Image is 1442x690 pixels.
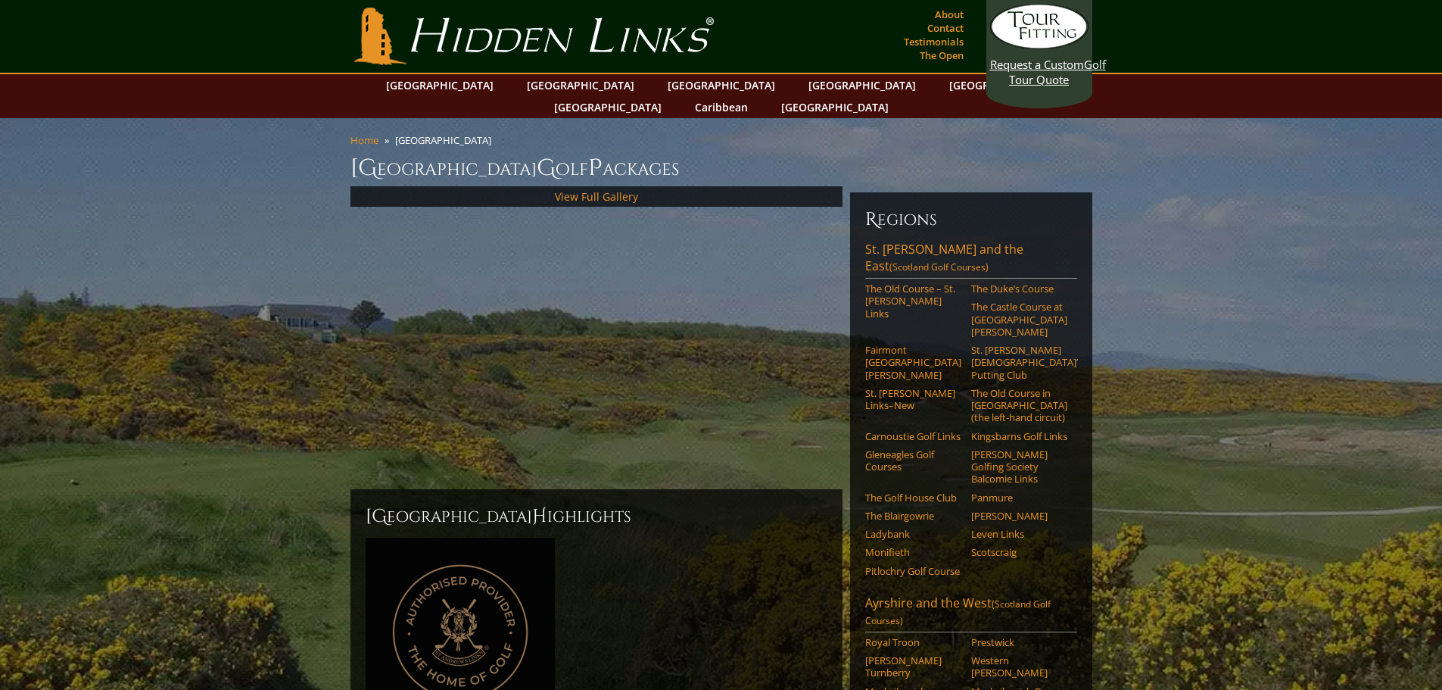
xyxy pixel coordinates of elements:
[971,636,1067,648] a: Prestwick
[900,31,967,52] a: Testimonials
[865,448,961,473] a: Gleneagles Golf Courses
[865,528,961,540] a: Ladybank
[865,430,961,442] a: Carnoustie Golf Links
[865,208,1077,232] h6: Regions
[801,74,923,96] a: [GEOGRAPHIC_DATA]
[971,654,1067,679] a: Western [PERSON_NAME]
[865,546,961,558] a: Monifieth
[555,189,638,204] a: View Full Gallery
[350,153,1092,183] h1: [GEOGRAPHIC_DATA] olf ackages
[865,636,961,648] a: Royal Troon
[889,261,989,273] span: (Scotland Golf Courses)
[971,546,1067,558] a: Scotscraig
[971,387,1067,424] a: The Old Course in [GEOGRAPHIC_DATA] (the left-hand circuit)
[865,241,1077,279] a: St. [PERSON_NAME] and the East(Scotland Golf Courses)
[588,153,603,183] span: P
[547,96,669,118] a: [GEOGRAPHIC_DATA]
[865,283,961,320] a: The Old Course – St. [PERSON_NAME] Links
[865,654,961,679] a: [PERSON_NAME] Turnberry
[865,565,961,577] a: Pitlochry Golf Course
[687,96,755,118] a: Caribbean
[923,17,967,39] a: Contact
[990,4,1089,87] a: Request a CustomGolf Tour Quote
[865,387,961,412] a: St. [PERSON_NAME] Links–New
[865,595,1077,632] a: Ayrshire and the West(Scotland Golf Courses)
[660,74,783,96] a: [GEOGRAPHIC_DATA]
[865,598,1051,627] span: (Scotland Golf Courses)
[931,4,967,25] a: About
[537,153,556,183] span: G
[971,492,1067,504] a: Panmure
[916,45,967,66] a: The Open
[865,492,961,504] a: The Golf House Club
[395,133,497,147] li: [GEOGRAPHIC_DATA]
[865,344,961,381] a: Fairmont [GEOGRAPHIC_DATA][PERSON_NAME]
[971,448,1067,485] a: [PERSON_NAME] Golfing Society Balcomie Links
[774,96,896,118] a: [GEOGRAPHIC_DATA]
[366,504,827,529] h2: [GEOGRAPHIC_DATA] ighlights
[378,74,501,96] a: [GEOGRAPHIC_DATA]
[971,430,1067,442] a: Kingsbarns Golf Links
[971,301,1067,338] a: The Castle Course at [GEOGRAPHIC_DATA][PERSON_NAME]
[971,510,1067,522] a: [PERSON_NAME]
[971,528,1067,540] a: Leven Links
[971,344,1067,381] a: St. [PERSON_NAME] [DEMOGRAPHIC_DATA]’ Putting Club
[971,283,1067,295] a: The Duke’s Course
[865,510,961,522] a: The Blairgowrie
[532,504,547,529] span: H
[942,74,1064,96] a: [GEOGRAPHIC_DATA]
[990,57,1084,72] span: Request a Custom
[519,74,642,96] a: [GEOGRAPHIC_DATA]
[350,133,378,147] a: Home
